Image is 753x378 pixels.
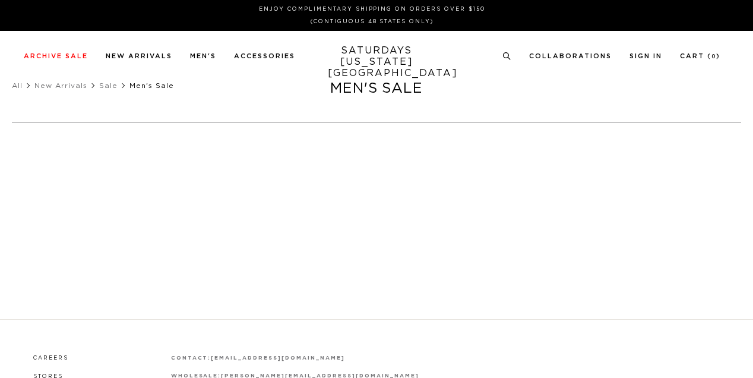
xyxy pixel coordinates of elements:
[234,53,295,59] a: Accessories
[33,355,68,361] a: Careers
[171,355,211,361] strong: contact:
[629,53,662,59] a: Sign In
[12,82,23,89] a: All
[211,355,344,361] a: [EMAIL_ADDRESS][DOMAIN_NAME]
[190,53,216,59] a: Men's
[129,82,174,89] span: Men's Sale
[24,53,88,59] a: Archive Sale
[99,82,118,89] a: Sale
[106,53,172,59] a: New Arrivals
[29,5,716,14] p: Enjoy Complimentary Shipping on Orders Over $150
[680,53,720,59] a: Cart (0)
[34,82,87,89] a: New Arrivals
[711,54,716,59] small: 0
[328,45,426,79] a: SATURDAYS[US_STATE][GEOGRAPHIC_DATA]
[529,53,612,59] a: Collaborations
[29,17,716,26] p: (Contiguous 48 States Only)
